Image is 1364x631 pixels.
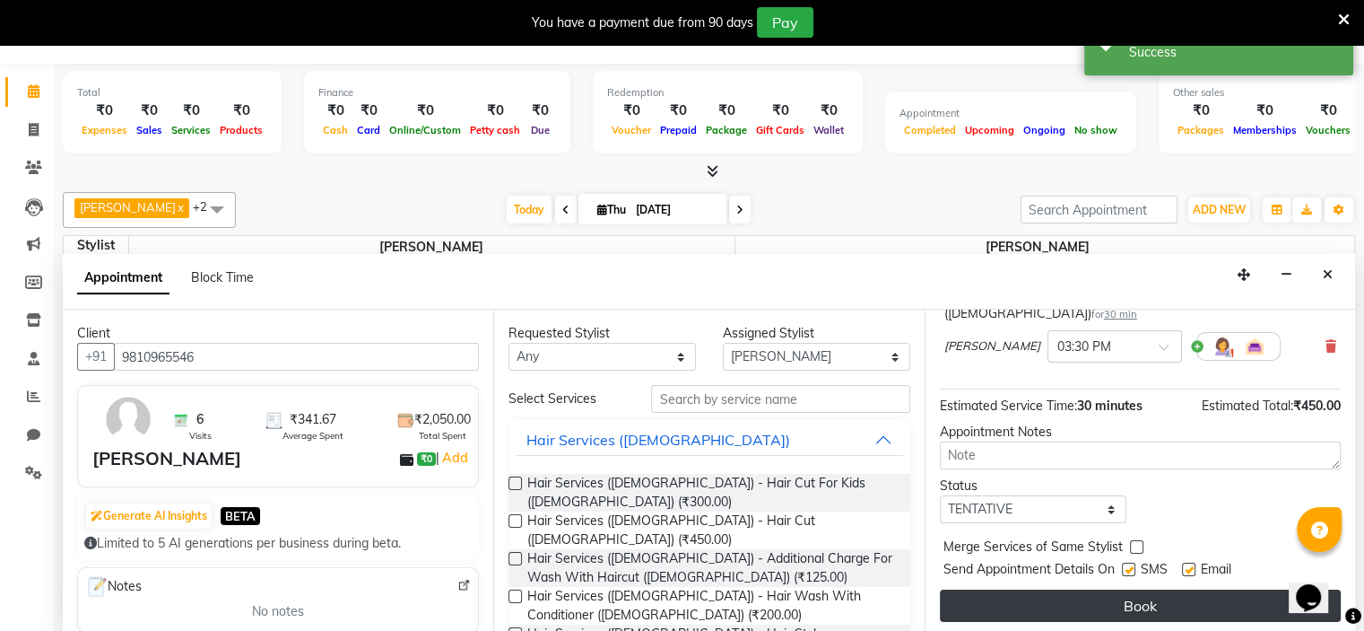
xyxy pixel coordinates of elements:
span: Upcoming [960,124,1019,136]
span: [PERSON_NAME] [129,236,734,259]
span: Block Time [191,269,254,285]
span: +2 [193,199,221,214]
small: for [1091,308,1137,320]
span: Gift Cards [752,124,809,136]
div: Client [77,324,479,343]
div: Redemption [607,85,848,101]
iframe: chat widget [1289,559,1346,613]
span: [PERSON_NAME] [944,337,1040,355]
span: Wallet [809,124,848,136]
span: Send Appointment Details On [943,560,1115,583]
span: Due [526,124,554,136]
span: Memberships [1229,124,1301,136]
span: Services [167,124,215,136]
img: avatar [102,393,154,445]
span: Hair Services ([DEMOGRAPHIC_DATA]) - Hair Cut ([DEMOGRAPHIC_DATA]) (₹450.00) [527,512,895,549]
input: Search Appointment [1021,196,1177,223]
div: Total [77,85,267,101]
div: Requested Stylist [508,324,696,343]
a: x [176,200,184,215]
div: ₹0 [132,101,167,121]
span: Packages [1173,124,1229,136]
div: ₹0 [215,101,267,121]
span: Ongoing [1019,124,1070,136]
div: You have a payment due from 90 days [532,13,753,32]
input: Search by service name [651,385,909,413]
div: ₹0 [607,101,656,121]
span: Notes [85,575,142,599]
div: ₹0 [525,101,556,121]
div: Stylist [64,236,128,255]
span: Today [507,196,552,223]
span: ₹341.67 [290,410,336,429]
span: No show [1070,124,1122,136]
span: Card [352,124,385,136]
button: Book [940,590,1341,622]
div: ₹0 [77,101,132,121]
span: 6 [196,410,204,429]
div: Select Services [495,390,638,408]
span: Visits [189,429,212,443]
span: | [436,447,471,469]
div: ₹0 [1173,101,1229,121]
span: [PERSON_NAME] [80,200,176,215]
span: ₹0 [417,452,436,467]
div: ₹0 [752,101,809,121]
span: Sales [132,124,167,136]
span: Prepaid [656,124,701,136]
input: Search by Name/Mobile/Email/Code [114,343,479,371]
img: Interior.png [1244,336,1265,357]
a: Add [439,447,471,469]
span: Appointment [77,262,169,294]
span: Merge Services of Same Stylist [943,538,1123,560]
span: ₹2,050.00 [414,410,471,429]
span: Package [701,124,752,136]
span: No notes [252,602,304,621]
div: ₹0 [809,101,848,121]
span: Hair Services ([DEMOGRAPHIC_DATA]) - Hair Cut For Kids ([DEMOGRAPHIC_DATA]) (₹300.00) [527,474,895,512]
div: ₹0 [656,101,701,121]
span: Hair Services ([DEMOGRAPHIC_DATA]) - Hair Wash With Conditioner ([DEMOGRAPHIC_DATA]) (₹200.00) [527,587,895,625]
div: Limited to 5 AI generations per business during beta. [84,534,472,553]
span: Online/Custom [385,124,465,136]
button: Generate AI Insights [86,504,212,529]
input: 2025-09-04 [630,197,720,223]
button: +91 [77,343,115,371]
span: SMS [1141,560,1168,583]
span: Cash [318,124,352,136]
span: Estimated Service Time: [940,398,1077,414]
div: ₹0 [385,101,465,121]
span: [PERSON_NAME] [735,236,1342,259]
div: ₹0 [701,101,752,121]
div: ₹0 [352,101,385,121]
span: Vouchers [1301,124,1355,136]
span: Products [215,124,267,136]
span: Completed [899,124,960,136]
span: ₹450.00 [1293,398,1341,414]
img: Hairdresser.png [1212,336,1233,357]
div: ₹0 [167,101,215,121]
span: BETA [221,507,260,524]
button: Pay [757,7,813,38]
div: [PERSON_NAME] [92,445,241,472]
span: Hair Services ([DEMOGRAPHIC_DATA]) - Additional Charge For Wash With Haircut ([DEMOGRAPHIC_DATA])... [527,549,895,587]
span: Average Spent [282,429,343,443]
div: Appointment [899,106,1122,121]
button: Close [1315,261,1341,289]
span: Total Spent [419,429,466,443]
span: Voucher [607,124,656,136]
div: Success [1129,43,1340,62]
span: 30 minutes [1077,398,1142,414]
div: Appointment Notes [940,423,1341,442]
div: ₹0 [465,101,525,121]
span: Estimated Total: [1202,398,1293,414]
span: 30 min [1104,308,1137,320]
span: ADD NEW [1193,203,1246,216]
div: ₹0 [318,101,352,121]
span: Expenses [77,124,132,136]
span: Petty cash [465,124,525,136]
span: Email [1201,560,1231,583]
button: Hair Services ([DEMOGRAPHIC_DATA]) [516,424,902,456]
div: Hair Services ([DEMOGRAPHIC_DATA]) [526,429,790,451]
button: ADD NEW [1188,197,1250,223]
